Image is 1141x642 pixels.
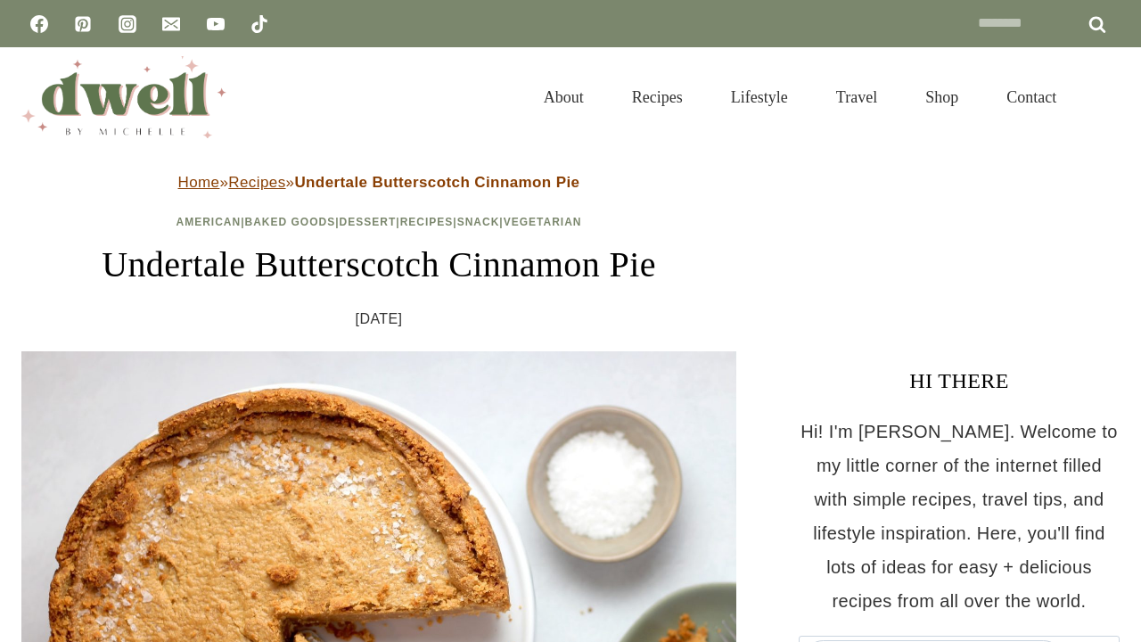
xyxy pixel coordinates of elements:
a: Travel [812,66,901,128]
strong: Undertale Butterscotch Cinnamon Pie [294,174,579,191]
a: American [176,216,242,228]
a: Snack [457,216,500,228]
a: About [520,66,608,128]
a: Baked Goods [245,216,336,228]
a: Pinterest [65,6,101,42]
span: | | | | | [176,216,582,228]
a: Recipes [228,174,285,191]
span: » » [178,174,580,191]
a: Shop [901,66,982,128]
a: Instagram [110,6,145,42]
a: Recipes [400,216,454,228]
nav: Primary Navigation [520,66,1080,128]
time: [DATE] [356,306,403,333]
a: TikTok [242,6,277,42]
a: Vegetarian [504,216,582,228]
a: Home [178,174,220,191]
a: Lifestyle [707,66,812,128]
a: Dessert [340,216,397,228]
button: View Search Form [1089,82,1120,112]
a: Email [153,6,189,42]
h1: Undertale Butterscotch Cinnamon Pie [21,238,736,292]
h3: HI THERE [799,365,1120,397]
a: YouTube [198,6,234,42]
a: Contact [982,66,1080,128]
a: Recipes [608,66,707,128]
a: Facebook [21,6,57,42]
img: DWELL by michelle [21,56,226,138]
p: Hi! I'm [PERSON_NAME]. Welcome to my little corner of the internet filled with simple recipes, tr... [799,415,1120,618]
